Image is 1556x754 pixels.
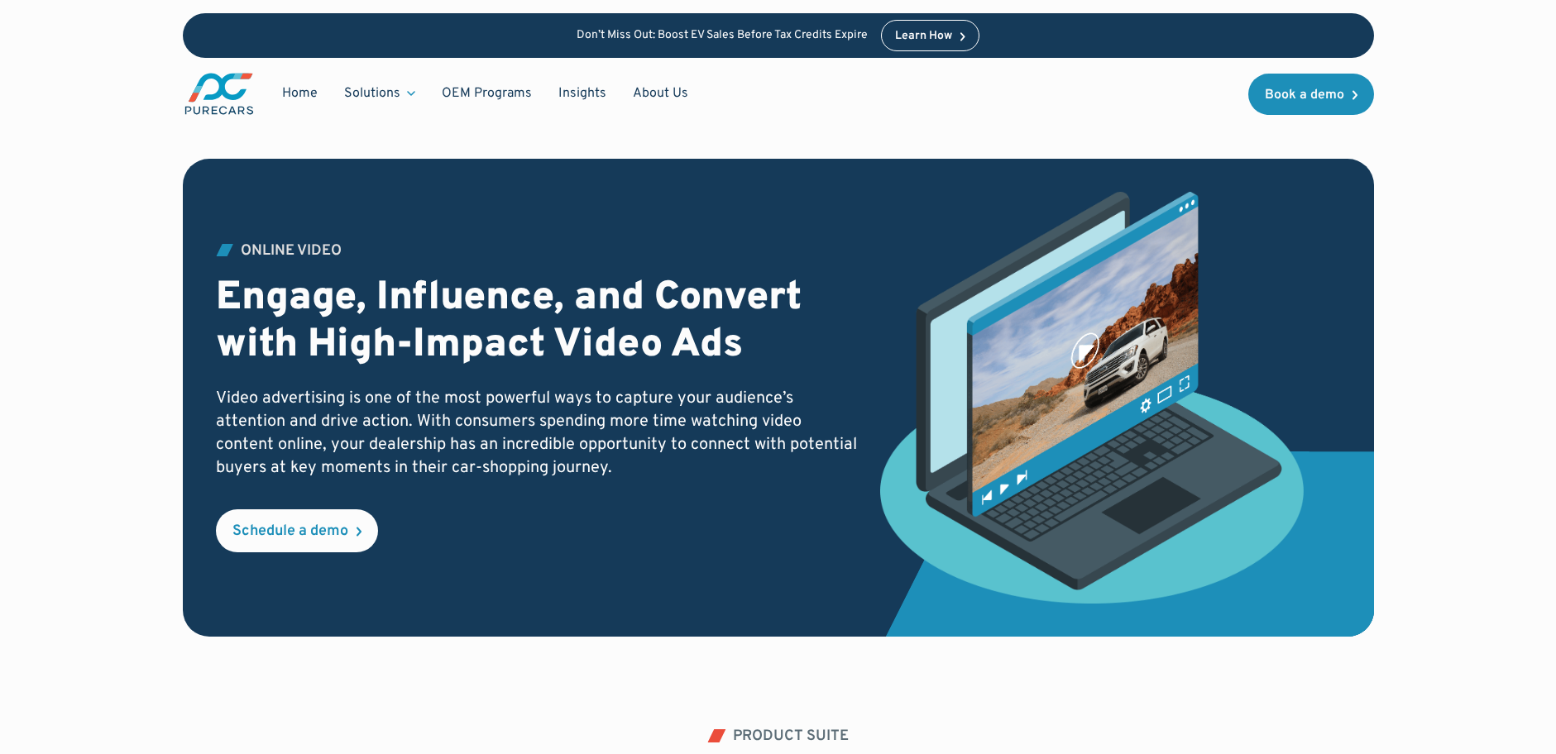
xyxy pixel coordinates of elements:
a: main [183,71,256,117]
div: Schedule a demo [232,524,348,539]
a: Book a demo [1248,74,1374,115]
a: Insights [545,78,620,109]
div: Online Video [241,244,342,259]
div: Solutions [344,84,400,103]
div: product suite [733,729,849,744]
div: Learn How [895,31,952,42]
img: purecars logo [183,71,256,117]
a: Learn How [881,20,979,51]
a: OEM Programs [428,78,545,109]
a: Home [269,78,331,109]
div: Solutions [331,78,428,109]
a: About Us [620,78,701,109]
p: Don’t Miss Out: Boost EV Sales Before Tax Credits Expire [577,29,868,43]
div: Book a demo [1265,88,1344,102]
p: Video advertising is one of the most powerful ways to capture your audience’s attention and drive... [216,387,857,480]
img: customer data platform illustration [880,192,1304,604]
h2: Engage, Influence, and Convert with High-Impact Video Ads [216,275,857,370]
a: Schedule a demo [216,509,378,552]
